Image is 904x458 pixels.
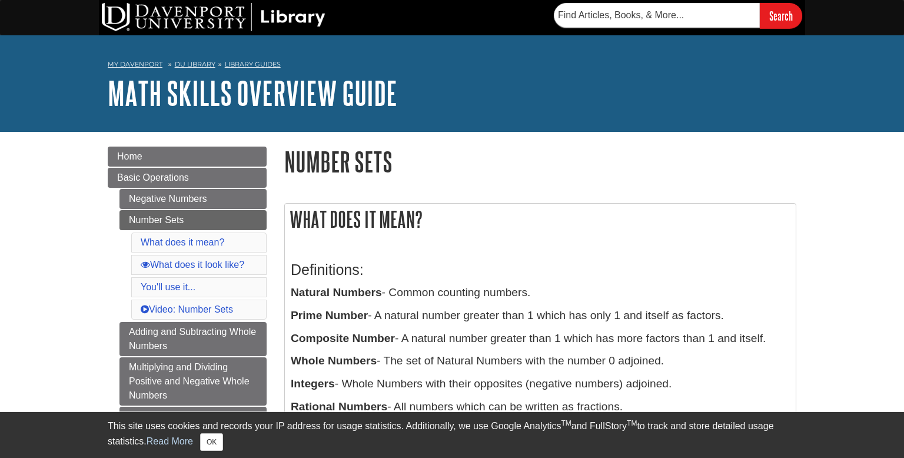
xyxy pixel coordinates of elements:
a: What does it look like? [141,260,244,270]
a: You'll use it... [141,282,195,292]
sup: TM [627,419,637,427]
a: Read More [147,436,193,446]
img: DU Library [102,3,325,31]
a: Negative Numbers [119,189,267,209]
b: Rational Numbers [291,400,387,413]
p: - A natural number greater than 1 which has more factors than 1 and itself. [291,330,790,347]
a: Adding and Subtracting Whole Numbers [119,322,267,356]
div: This site uses cookies and records your IP address for usage statistics. Additionally, we use Goo... [108,419,796,451]
b: Whole Numbers [291,354,377,367]
p: - Common counting numbers. [291,284,790,301]
nav: breadcrumb [108,57,796,75]
b: Integers [291,377,335,390]
p: - The set of Natural Numbers with the number 0 adjoined. [291,353,790,370]
p: - A natural number greater than 1 which has only 1 and itself as factors. [291,307,790,324]
h2: What does it mean? [285,204,796,235]
sup: TM [561,419,571,427]
b: Composite Number [291,332,395,344]
h1: Number Sets [284,147,796,177]
a: Home [108,147,267,167]
p: - Whole Numbers with their opposites (negative numbers) adjoined. [291,376,790,393]
a: Video: Number Sets [141,304,233,314]
a: Basic Operations [108,168,267,188]
button: Close [200,433,223,451]
a: Library Guides [225,60,281,68]
a: Dividing by [PERSON_NAME] [119,407,267,427]
a: My Davenport [108,59,162,69]
p: - All numbers which can be written as fractions. [291,399,790,416]
input: Search [760,3,802,28]
a: Number Sets [119,210,267,230]
span: Basic Operations [117,172,189,182]
b: Prime Number [291,309,368,321]
a: Multiplying and Dividing Positive and Negative Whole Numbers [119,357,267,406]
h3: Definitions: [291,261,790,278]
a: Math Skills Overview Guide [108,75,397,111]
b: Natural Numbers [291,286,382,298]
span: Home [117,151,142,161]
a: DU Library [175,60,215,68]
input: Find Articles, Books, & More... [554,3,760,28]
form: Searches DU Library's articles, books, and more [554,3,802,28]
a: What does it mean? [141,237,224,247]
